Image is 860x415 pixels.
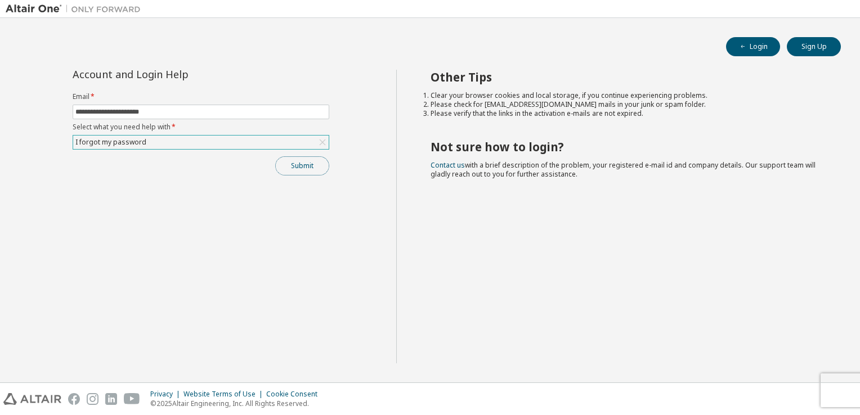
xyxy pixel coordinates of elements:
p: © 2025 Altair Engineering, Inc. All Rights Reserved. [150,399,324,408]
img: altair_logo.svg [3,393,61,405]
div: I forgot my password [74,136,148,148]
label: Select what you need help with [73,123,329,132]
button: Login [726,37,780,56]
div: Cookie Consent [266,390,324,399]
img: facebook.svg [68,393,80,405]
button: Submit [275,156,329,175]
a: Contact us [431,160,465,170]
li: Please check for [EMAIL_ADDRESS][DOMAIN_NAME] mails in your junk or spam folder. [431,100,821,109]
h2: Not sure how to login? [431,139,821,154]
img: linkedin.svg [105,393,117,405]
div: Website Terms of Use [183,390,266,399]
img: Altair One [6,3,146,15]
span: with a brief description of the problem, your registered e-mail id and company details. Our suppo... [431,160,816,179]
div: Privacy [150,390,183,399]
div: Account and Login Help [73,70,278,79]
li: Please verify that the links in the activation e-mails are not expired. [431,109,821,118]
img: youtube.svg [124,393,140,405]
img: instagram.svg [87,393,98,405]
li: Clear your browser cookies and local storage, if you continue experiencing problems. [431,91,821,100]
h2: Other Tips [431,70,821,84]
div: I forgot my password [73,136,329,149]
label: Email [73,92,329,101]
button: Sign Up [787,37,841,56]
